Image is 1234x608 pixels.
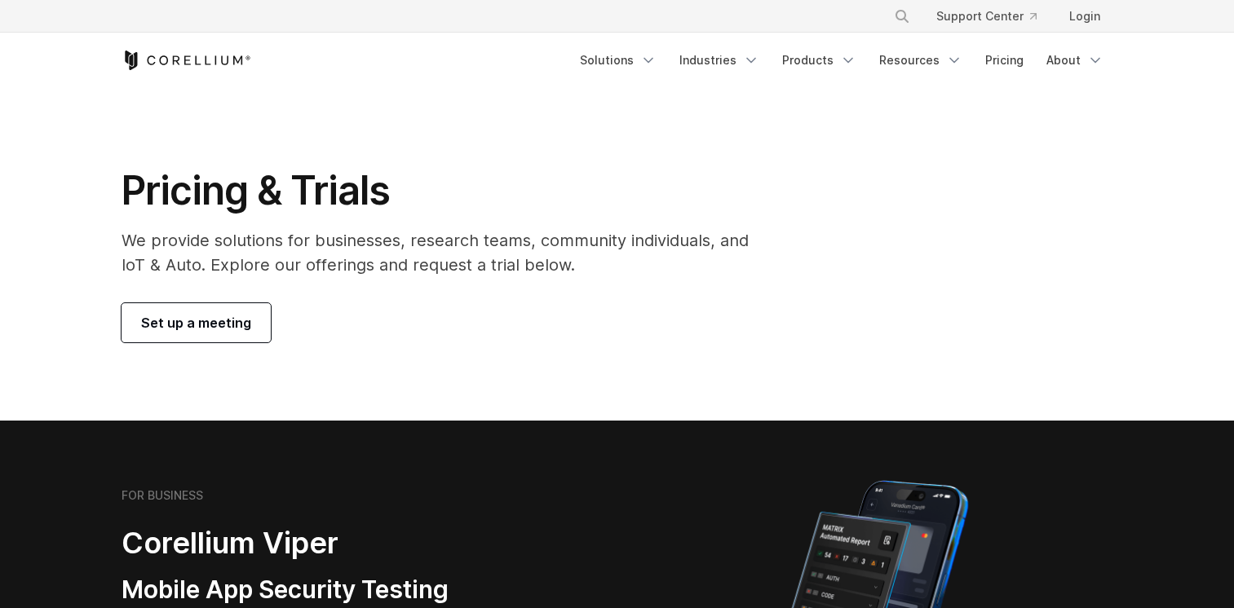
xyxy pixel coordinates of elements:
a: Set up a meeting [122,303,271,342]
span: Set up a meeting [141,313,251,333]
button: Search [887,2,917,31]
div: Navigation Menu [570,46,1113,75]
a: Industries [670,46,769,75]
a: Resources [869,46,972,75]
p: We provide solutions for businesses, research teams, community individuals, and IoT & Auto. Explo... [122,228,772,277]
a: Support Center [923,2,1050,31]
a: Login [1056,2,1113,31]
a: Pricing [975,46,1033,75]
a: Solutions [570,46,666,75]
h6: FOR BUSINESS [122,488,203,503]
a: About [1037,46,1113,75]
div: Navigation Menu [874,2,1113,31]
h3: Mobile App Security Testing [122,575,539,606]
h2: Corellium Viper [122,525,539,562]
a: Corellium Home [122,51,251,70]
h1: Pricing & Trials [122,166,772,215]
a: Products [772,46,866,75]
